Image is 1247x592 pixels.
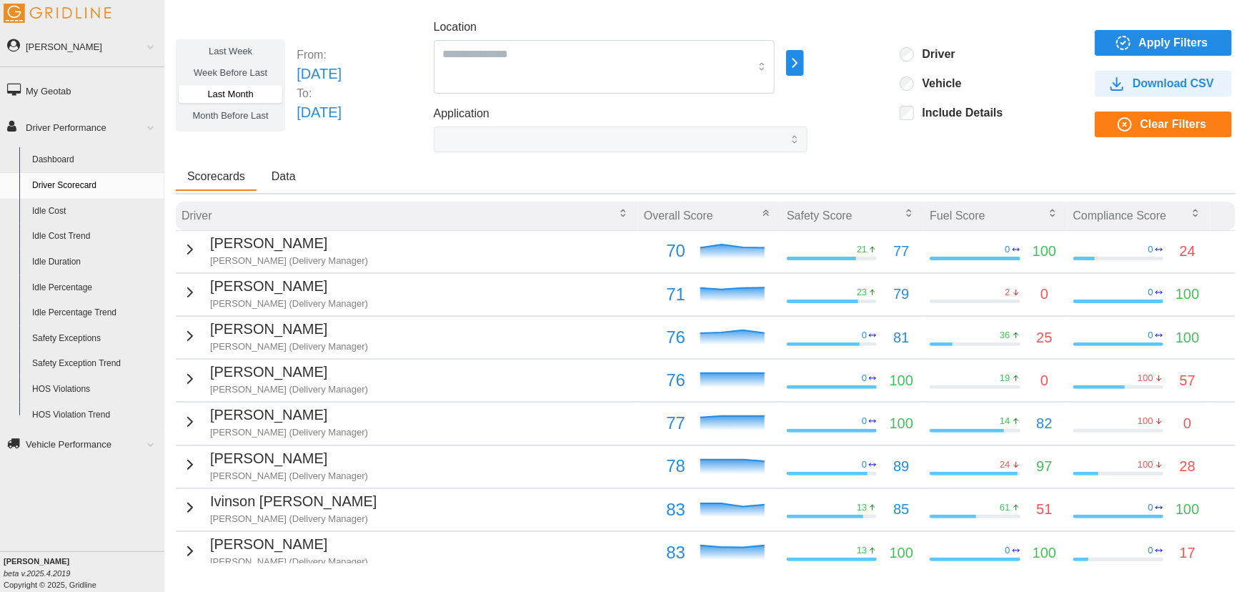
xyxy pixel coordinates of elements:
p: Safety Score [787,207,853,224]
button: Apply Filters [1095,30,1232,56]
p: 0 [862,329,867,342]
span: Last Month [207,89,253,99]
p: 23 [857,286,867,299]
p: 77 [644,410,685,437]
span: Apply Filters [1139,31,1208,55]
p: 0 [1148,329,1153,342]
p: [PERSON_NAME] [210,275,368,297]
p: 83 [644,539,685,566]
button: [PERSON_NAME][PERSON_NAME] (Delivery Manager) [182,232,368,267]
a: HOS Violation Trend [26,403,164,428]
p: 71 [644,281,685,308]
span: Month Before Last [193,110,269,121]
span: Clear Filters [1141,112,1206,137]
p: 100 [890,542,913,564]
p: 2 [1005,286,1010,299]
p: [PERSON_NAME] (Delivery Manager) [210,470,368,483]
p: [PERSON_NAME] (Delivery Manager) [210,297,368,310]
label: Location [434,19,477,36]
p: [PERSON_NAME] [210,232,368,255]
p: To: [297,85,342,102]
b: [PERSON_NAME] [4,557,69,566]
span: Scorecards [187,171,245,182]
p: [PERSON_NAME] (Delivery Manager) [210,513,377,526]
p: [DATE] [297,102,342,124]
label: Include Details [914,106,1003,120]
p: 13 [857,544,867,557]
a: Idle Cost [26,199,164,225]
p: Compliance Score [1073,207,1167,224]
p: 21 [857,243,867,256]
span: Last Week [209,46,252,56]
p: Overall Score [644,207,713,224]
p: 13 [857,501,867,514]
p: [PERSON_NAME] (Delivery Manager) [210,255,368,267]
p: [DATE] [297,63,342,85]
label: Driver [914,47,955,61]
p: 57 [1180,370,1196,392]
p: [PERSON_NAME] [210,361,368,383]
label: Application [434,105,490,123]
p: 61 [1000,501,1010,514]
p: 0 [862,415,867,428]
a: Idle Percentage [26,275,164,301]
a: HOS Violations [26,377,164,403]
p: 100 [890,370,913,392]
p: 81 [893,327,909,349]
p: 97 [1037,455,1053,478]
p: 83 [644,496,685,523]
p: 0 [1148,501,1153,514]
img: Gridline [4,4,111,23]
button: Clear Filters [1095,112,1232,137]
p: 0 [1040,370,1048,392]
p: 85 [893,498,909,521]
p: 79 [893,283,909,305]
p: 82 [1037,413,1053,435]
label: Vehicle [914,77,962,91]
p: 24 [1000,458,1010,471]
p: 78 [644,453,685,480]
p: 51 [1037,498,1053,521]
button: [PERSON_NAME][PERSON_NAME] (Delivery Manager) [182,318,368,353]
a: Safety Exceptions [26,326,164,352]
p: 0 [862,458,867,471]
span: Data [272,171,296,182]
p: 19 [1000,372,1010,385]
p: [PERSON_NAME] [210,318,368,340]
p: 24 [1180,240,1196,262]
button: [PERSON_NAME][PERSON_NAME] (Delivery Manager) [182,448,368,483]
p: 100 [890,413,913,435]
p: [PERSON_NAME] (Delivery Manager) [210,556,368,568]
button: [PERSON_NAME][PERSON_NAME] (Delivery Manager) [182,533,368,568]
span: Download CSV [1133,71,1214,96]
p: [PERSON_NAME] [210,533,368,556]
p: 28 [1180,455,1196,478]
p: [PERSON_NAME] [210,404,368,426]
p: 76 [644,324,685,351]
p: 0 [1148,544,1153,557]
p: 0 [1005,544,1010,557]
p: 25 [1037,327,1053,349]
p: From: [297,46,342,63]
p: 0 [1148,243,1153,256]
p: 100 [1138,458,1153,471]
p: 70 [644,237,685,265]
p: 100 [1176,283,1199,305]
p: 14 [1000,415,1010,428]
button: [PERSON_NAME][PERSON_NAME] (Delivery Manager) [182,404,368,439]
a: Dashboard [26,147,164,173]
button: Download CSV [1095,71,1232,97]
button: Ivinson [PERSON_NAME][PERSON_NAME] (Delivery Manager) [182,490,377,526]
button: [PERSON_NAME][PERSON_NAME] (Delivery Manager) [182,275,368,310]
p: [PERSON_NAME] [210,448,368,470]
p: 89 [893,455,909,478]
p: 100 [1138,372,1153,385]
p: 0 [1040,283,1048,305]
p: 36 [1000,329,1010,342]
p: 0 [862,372,867,385]
p: 100 [1176,327,1199,349]
span: Week Before Last [194,67,267,78]
p: 76 [644,367,685,394]
i: beta v.2025.4.2019 [4,569,70,578]
p: Ivinson [PERSON_NAME] [210,490,377,513]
